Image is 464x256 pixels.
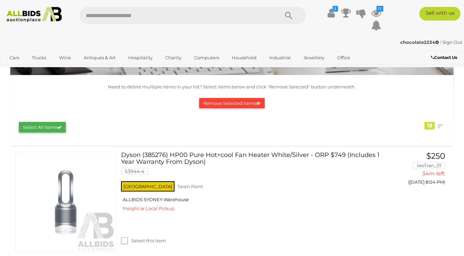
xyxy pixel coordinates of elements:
[426,151,445,161] span: $250
[27,52,51,63] a: Trucks
[419,7,461,21] a: Sell with us
[265,52,295,63] a: Industrial
[126,152,374,180] a: Dyson (385276) HP00 Pure Hot+cool Fan Heater White/Silver - ORP $749 (Includes 1 Year Warranty Fr...
[5,52,24,63] a: Cars
[79,52,120,63] a: Antiques & Art
[14,83,450,91] p: Need to delete multiple items in your list? Select items below and click "Remove Selected" button...
[121,237,166,244] label: Select this item
[431,55,457,60] b: Contact Us
[19,122,66,133] button: Select All items
[55,52,75,63] a: Wine
[161,52,186,63] a: Charity
[190,52,224,63] a: Computers
[442,39,462,45] a: Sign Out
[425,122,435,130] div: 19
[333,6,338,12] i: $
[400,39,439,45] strong: chocolate2234
[5,63,28,75] a: Sports
[333,52,355,63] a: Office
[299,52,329,63] a: Jewellery
[326,7,336,19] a: $
[199,98,265,109] button: Remove Selected Items
[3,7,65,22] img: Allbids.com.au
[440,39,441,45] span: |
[431,54,459,61] a: Contact Us
[32,63,90,75] a: [GEOGRAPHIC_DATA]
[385,152,447,188] a: $250 leoTran_01 34m left ([DATE] 8:04 PM)
[400,39,440,45] a: chocolate2234
[124,52,157,63] a: Hospitality
[377,6,383,12] i: 17
[227,52,261,63] a: Household
[371,7,382,19] a: 17
[272,7,306,24] button: Search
